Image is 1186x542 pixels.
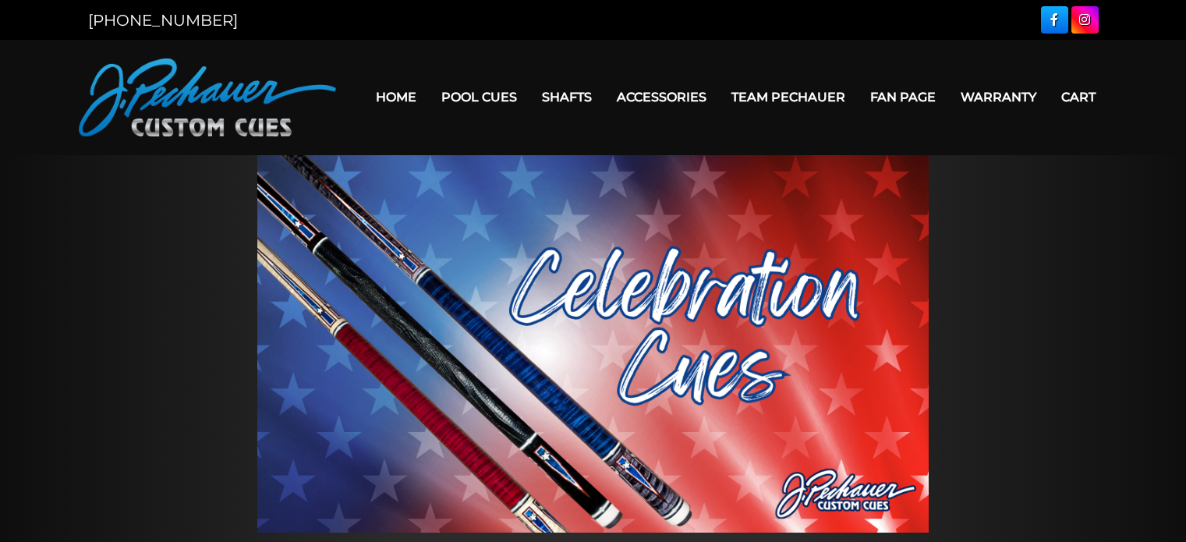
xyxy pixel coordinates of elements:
[1049,77,1108,117] a: Cart
[79,58,336,136] img: Pechauer Custom Cues
[604,77,719,117] a: Accessories
[858,77,948,117] a: Fan Page
[719,77,858,117] a: Team Pechauer
[88,11,238,30] a: [PHONE_NUMBER]
[429,77,529,117] a: Pool Cues
[529,77,604,117] a: Shafts
[948,77,1049,117] a: Warranty
[363,77,429,117] a: Home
